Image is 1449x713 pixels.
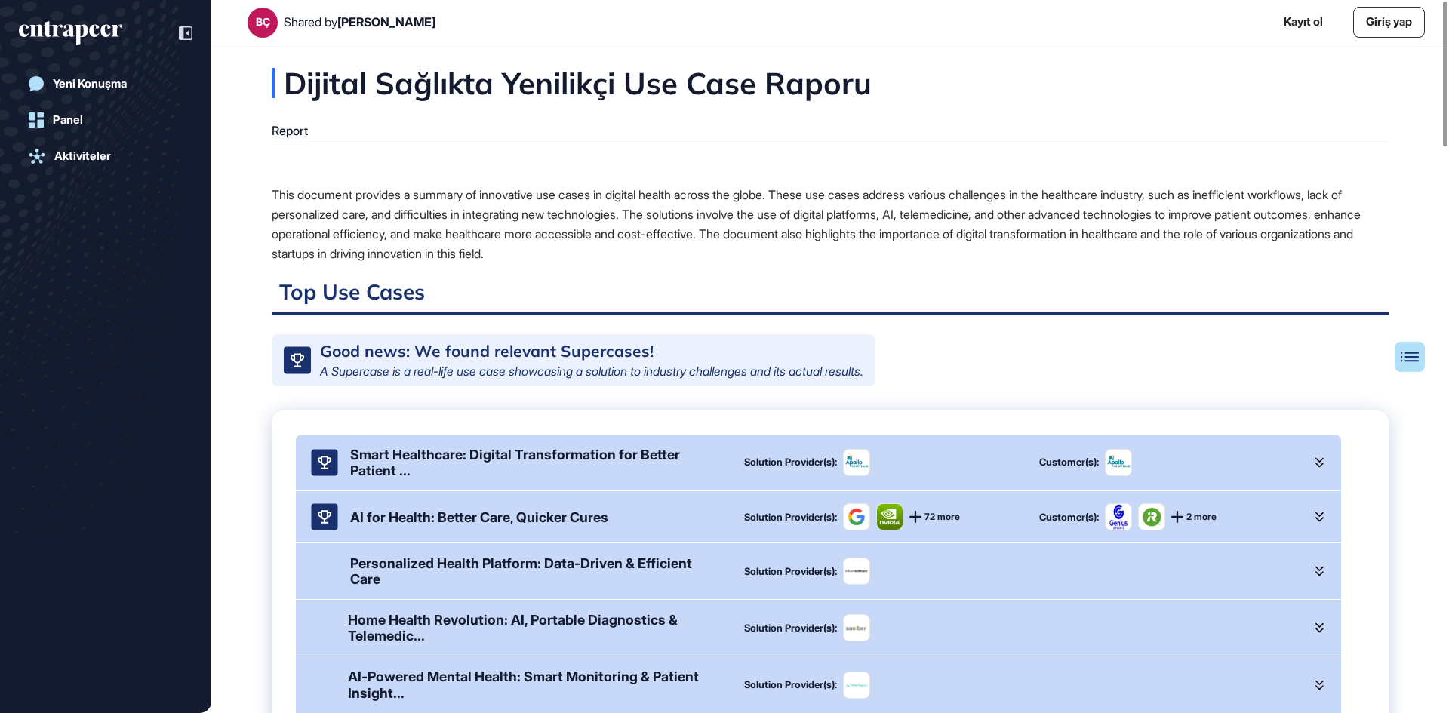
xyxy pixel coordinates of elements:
div: Shared by [284,15,435,29]
div: Personalized Health Platform: Data-Driven & Efficient Care [350,555,721,587]
div: Customer(s): [1039,512,1099,522]
h2: Top Use Cases [272,278,1389,315]
img: Genius Sports-logo [1106,504,1131,530]
span: 2 more [1186,512,1217,521]
div: Yeni Konuşma [53,77,127,91]
div: Customer(s): [1039,457,1099,467]
span: 72 more [924,512,960,521]
img: iRobot-logo [1139,504,1164,530]
div: Home Health Revolution: AI, Portable Diagnostics & Telemedic... [348,612,720,644]
div: Report [272,124,308,138]
div: This document provides a summary of innovative use cases in digital health across the globe. Thes... [272,185,1389,263]
div: Aktiviteler [54,149,111,163]
div: Panel [53,113,83,127]
div: BÇ [256,16,270,28]
a: Giriş yap [1353,7,1425,38]
div: Solution Provider(s): [744,623,837,633]
div: Solution Provider(s): [744,457,837,467]
div: AI-Powered Mental Health: Smart Monitoring & Patient Insight... [348,668,720,700]
div: Solution Provider(s): [744,567,837,576]
div: Solution Provider(s): [744,680,837,690]
img: image [844,567,869,576]
div: Solution Provider(s): [744,512,837,522]
span: [PERSON_NAME] [337,14,435,29]
img: image [844,450,869,475]
img: Apollo Hospitals Enterprise-logo [1106,450,1131,475]
a: Kayıt ol [1284,14,1323,31]
div: Dijital Sağlıkta Yenilikçi Use Case Raporu [272,68,1023,98]
img: image [844,672,869,698]
img: image [877,504,903,530]
div: AI for Health: Better Care, Quicker Cures [350,509,608,525]
div: A Supercase is a real-life use case showcasing a solution to industry challenges and its actual r... [320,365,863,377]
div: Good news: We found relevant Supercases! [320,343,654,359]
div: entrapeer-logo [19,21,122,45]
img: image [844,504,869,530]
img: image [844,624,869,632]
div: Smart Healthcare: Digital Transformation for Better Patient ... [350,447,720,478]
